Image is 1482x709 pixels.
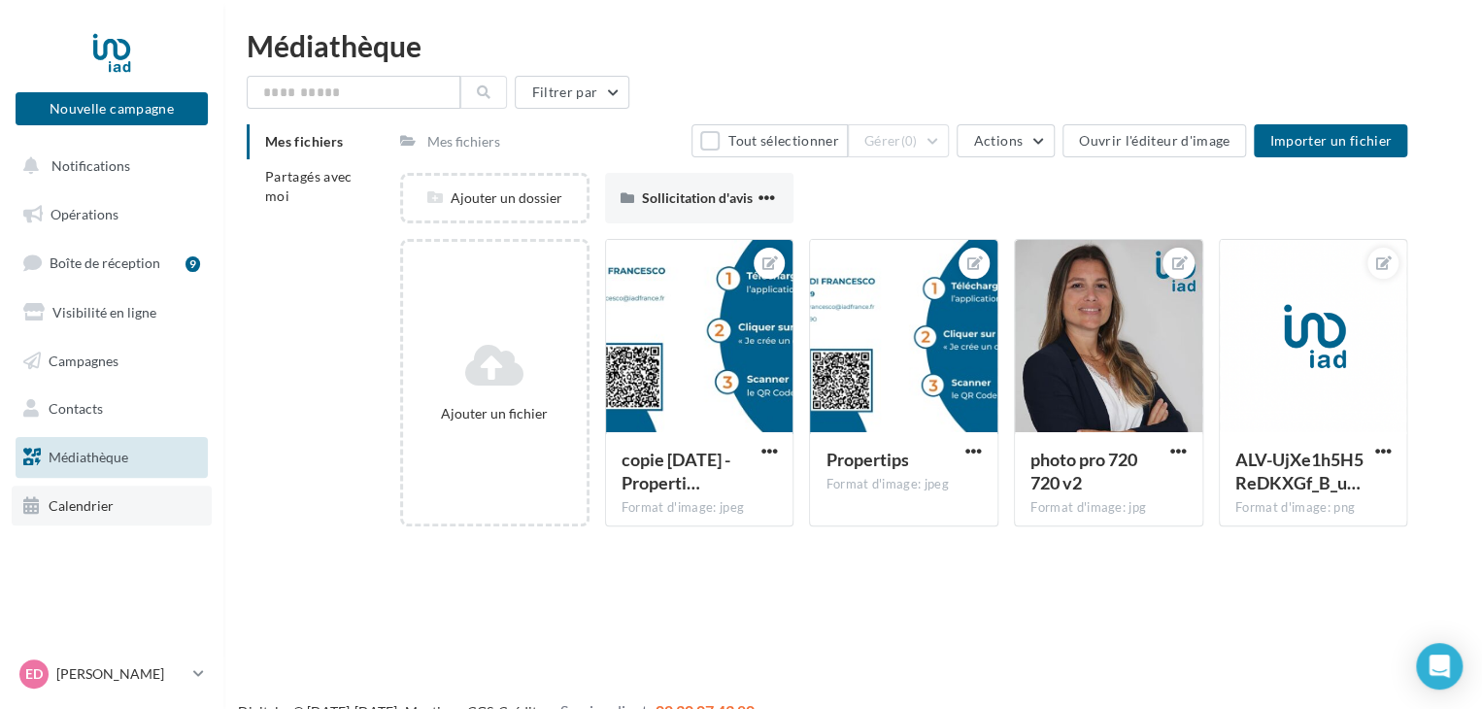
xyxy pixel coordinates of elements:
p: [PERSON_NAME] [56,664,185,684]
div: Ajouter un fichier [411,404,579,423]
div: Format d'image: jpeg [622,499,778,517]
a: Calendrier [12,486,212,526]
div: Format d'image: jpg [1030,499,1187,517]
button: Ouvrir l'éditeur d'image [1062,124,1246,157]
div: Médiathèque [247,31,1459,60]
a: Contacts [12,388,212,429]
span: Contacts [49,400,103,417]
span: Campagnes [49,352,118,368]
button: Actions [957,124,1054,157]
button: Gérer(0) [848,124,950,157]
span: ED [25,664,43,684]
span: Partagés avec moi [265,168,353,204]
div: Ajouter un dossier [403,188,587,208]
div: Format d'image: jpeg [825,476,982,493]
div: Format d'image: png [1235,499,1392,517]
a: Boîte de réception9 [12,242,212,284]
a: Campagnes [12,341,212,382]
span: Boîte de réception [50,254,160,271]
a: Médiathèque [12,437,212,478]
a: ED [PERSON_NAME] [16,656,208,692]
button: Importer un fichier [1254,124,1407,157]
span: Mes fichiers [265,133,343,150]
div: Open Intercom Messenger [1416,643,1463,690]
span: copie 12-09-2025 - Propertips [622,449,730,493]
button: Tout sélectionner [691,124,847,157]
a: Opérations [12,194,212,235]
span: Médiathèque [49,449,128,465]
span: Actions [973,132,1022,149]
span: Importer un fichier [1269,132,1392,149]
span: (0) [901,133,918,149]
span: Opérations [51,206,118,222]
span: ALV-UjXe1h5H5ReDKXGf_B_uPsjwEstc_rKD0MfkI_mJ4ZsEwlhojU4 [1235,449,1364,493]
span: Notifications [51,157,130,174]
button: Notifications [12,146,204,186]
button: Filtrer par [515,76,629,109]
div: 9 [185,256,200,272]
span: Propertips [825,449,908,470]
a: Visibilité en ligne [12,292,212,333]
div: Mes fichiers [427,132,500,152]
span: Calendrier [49,497,114,514]
button: Nouvelle campagne [16,92,208,125]
span: Sollicitation d'avis [642,189,753,206]
span: Visibilité en ligne [52,304,156,321]
span: photo pro 720 720 v2 [1030,449,1137,493]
